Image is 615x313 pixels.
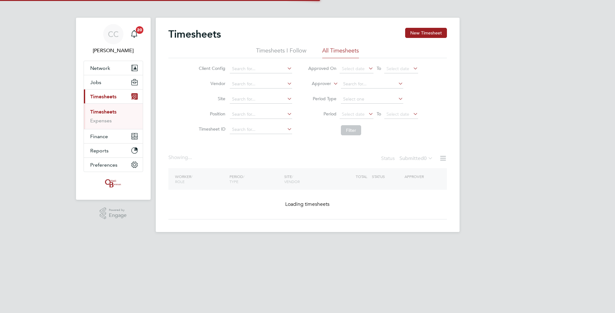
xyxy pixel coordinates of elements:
[375,64,383,72] span: To
[90,109,116,115] a: Timesheets
[230,80,292,89] input: Search for...
[84,178,143,188] a: Go to home page
[84,75,143,89] button: Jobs
[303,81,331,87] label: Approver
[230,64,292,73] input: Search for...
[197,96,225,101] label: Site
[197,111,225,117] label: Position
[84,103,143,129] div: Timesheets
[84,89,143,103] button: Timesheets
[341,125,361,135] button: Filter
[424,155,427,162] span: 0
[168,28,221,40] h2: Timesheets
[84,158,143,172] button: Preferences
[109,213,127,218] span: Engage
[341,80,403,89] input: Search for...
[84,129,143,143] button: Finance
[197,126,225,132] label: Timesheet ID
[168,154,193,161] div: Showing
[84,47,143,54] span: Charlotte Carter
[341,95,403,104] input: Select one
[230,95,292,104] input: Search for...
[386,111,409,117] span: Select date
[109,207,127,213] span: Powered by
[342,66,365,71] span: Select date
[76,18,151,200] nav: Main navigation
[230,110,292,119] input: Search for...
[308,111,336,117] label: Period
[84,144,143,157] button: Reports
[381,154,434,163] div: Status
[90,79,101,85] span: Jobs
[90,94,116,100] span: Timesheets
[90,118,112,124] a: Expenses
[90,65,110,71] span: Network
[386,66,409,71] span: Select date
[399,155,433,162] label: Submitted
[90,148,109,154] span: Reports
[375,110,383,118] span: To
[405,28,447,38] button: New Timesheet
[84,61,143,75] button: Network
[104,178,122,188] img: oneillandbrennan-logo-retina.png
[256,47,306,58] li: Timesheets I Follow
[84,24,143,54] a: CC[PERSON_NAME]
[100,207,127,219] a: Powered byEngage
[342,111,365,117] span: Select date
[308,96,336,101] label: Period Type
[90,133,108,139] span: Finance
[322,47,359,58] li: All Timesheets
[188,154,192,161] span: ...
[308,65,336,71] label: Approved On
[136,26,143,34] span: 20
[108,30,119,38] span: CC
[197,81,225,86] label: Vendor
[230,125,292,134] input: Search for...
[197,65,225,71] label: Client Config
[90,162,117,168] span: Preferences
[128,24,141,44] a: 20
